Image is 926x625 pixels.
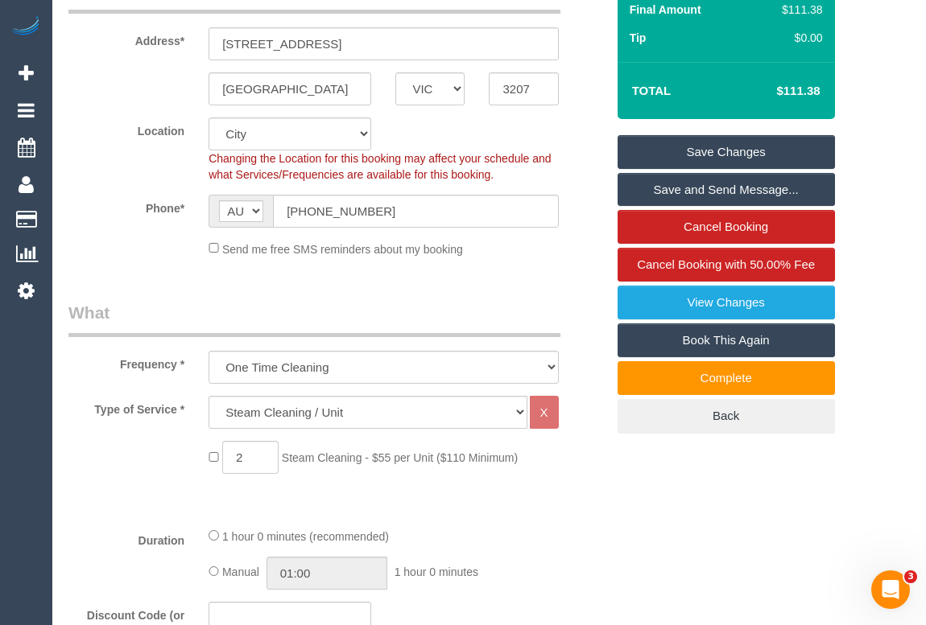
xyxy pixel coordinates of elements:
[56,117,196,139] label: Location
[68,301,560,337] legend: What
[637,257,815,271] span: Cancel Booking with 50.00% Fee
[630,2,701,18] label: Final Amount
[56,195,196,216] label: Phone*
[728,84,820,98] h4: $111.38
[618,323,835,357] a: Book This Again
[395,565,478,578] span: 1 hour 0 minutes
[618,135,835,169] a: Save Changes
[209,72,371,105] input: Suburb*
[775,2,822,18] div: $111.38
[632,84,672,97] strong: Total
[618,210,835,244] a: Cancel Booking
[56,396,196,417] label: Type of Service *
[222,242,463,255] span: Send me free SMS reminders about my booking
[222,565,259,578] span: Manual
[56,351,196,372] label: Frequency *
[871,570,910,609] iframe: Intercom live chat
[282,451,518,464] span: Steam Cleaning - $55 per Unit ($110 Minimum)
[618,361,835,395] a: Complete
[904,570,917,583] span: 3
[222,530,389,543] span: 1 hour 0 minutes (recommended)
[489,72,558,105] input: Post Code*
[618,173,835,207] a: Save and Send Message...
[630,30,647,46] label: Tip
[618,248,835,282] a: Cancel Booking with 50.00% Fee
[56,27,196,49] label: Address*
[56,527,196,549] label: Duration
[775,30,822,46] div: $0.00
[618,399,835,433] a: Back
[618,286,835,319] a: View Changes
[273,195,558,228] input: Phone*
[209,152,551,181] span: Changing the Location for this booking may affect your schedule and what Services/Frequencies are...
[10,16,42,39] img: Automaid Logo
